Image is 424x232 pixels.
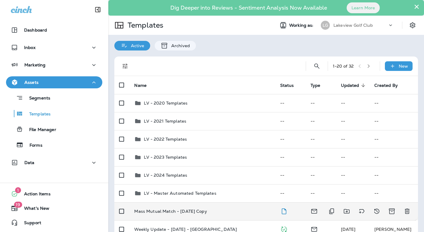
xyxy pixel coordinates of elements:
td: -- [370,94,418,112]
button: View Changelog [371,205,383,217]
button: Add tags [356,205,368,217]
p: Templates [125,21,163,30]
td: -- [306,94,336,112]
button: Learn More [347,2,380,13]
p: LV - 2020 Templates [144,101,187,105]
button: Marketing [6,59,102,71]
p: LV - Master Automated Templates [144,191,216,196]
p: Marketing [24,63,45,67]
p: Assets [24,80,39,85]
button: 1Action Items [6,188,102,200]
div: LG [321,21,330,30]
button: Support [6,217,102,229]
p: Segments [23,96,50,102]
p: LV - 2023 Templates [144,155,187,160]
td: -- [306,148,336,166]
td: -- [370,112,418,130]
td: -- [306,112,336,130]
td: -- [336,112,370,130]
button: Archive [386,205,398,217]
span: Status [280,83,302,88]
button: Templates [6,107,102,120]
button: Search Templates [311,60,323,72]
td: -- [370,148,418,166]
p: LV - 2024 Templates [144,173,187,178]
button: Collapse Sidebar [89,4,106,16]
button: Move to folder [341,205,353,217]
span: Rachael Owen [341,227,356,232]
td: -- [275,166,306,184]
span: Created By [374,83,398,88]
td: -- [275,112,306,130]
span: Name [134,83,147,88]
span: Draft [280,208,288,213]
span: Name [134,83,154,88]
button: 19What's New [6,202,102,214]
td: -- [306,184,336,202]
button: Delete [401,205,413,217]
button: Data [6,157,102,169]
span: Created By [374,83,406,88]
p: Forms [23,143,42,148]
span: Published [280,226,288,231]
p: LV - 2021 Templates [144,119,186,124]
td: -- [370,184,418,202]
button: Segments [6,91,102,104]
span: Type [311,83,320,88]
span: Action Items [18,191,51,199]
td: -- [336,94,370,112]
button: Close [414,2,419,11]
span: Updated [341,83,367,88]
td: -- [275,94,306,112]
span: Email [311,208,318,213]
p: Lakeview Golf Club [333,23,373,28]
span: What's New [18,206,49,213]
p: Active [128,43,144,48]
span: Type [311,83,328,88]
button: Filters [119,60,131,72]
td: -- [306,130,336,148]
p: Dashboard [24,28,47,32]
span: Email [311,226,318,231]
td: -- [336,166,370,184]
button: Forms [6,139,102,151]
p: LV - 2022 Templates [144,137,187,142]
td: -- [336,184,370,202]
td: -- [370,130,418,148]
span: Status [280,83,294,88]
td: -- [275,184,306,202]
p: New [399,64,408,69]
td: -- [336,148,370,166]
span: Support [18,220,41,227]
span: 19 [14,202,22,208]
button: Settings [407,20,418,31]
p: Mass Mutual Match - [DATE] Copy [134,209,207,214]
span: 1 [15,187,21,193]
p: Data [24,160,35,165]
p: Archived [168,43,190,48]
td: -- [275,130,306,148]
button: Dashboard [6,24,102,36]
button: Assets [6,76,102,88]
p: Weekly Update - [DATE] - [GEOGRAPHIC_DATA] [134,227,237,232]
td: -- [306,166,336,184]
p: Inbox [24,45,36,50]
p: Dig Deeper into Reviews - Sentiment Analysis Now Available [153,7,345,9]
span: Working as: [289,23,315,28]
button: File Manager [6,123,102,136]
button: Inbox [6,41,102,53]
div: 1 - 20 of 32 [333,64,354,69]
td: -- [275,148,306,166]
button: Duplicate [326,205,338,217]
p: Templates [23,111,51,117]
p: File Manager [23,127,56,133]
span: Updated [341,83,359,88]
td: -- [336,130,370,148]
td: -- [370,166,418,184]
